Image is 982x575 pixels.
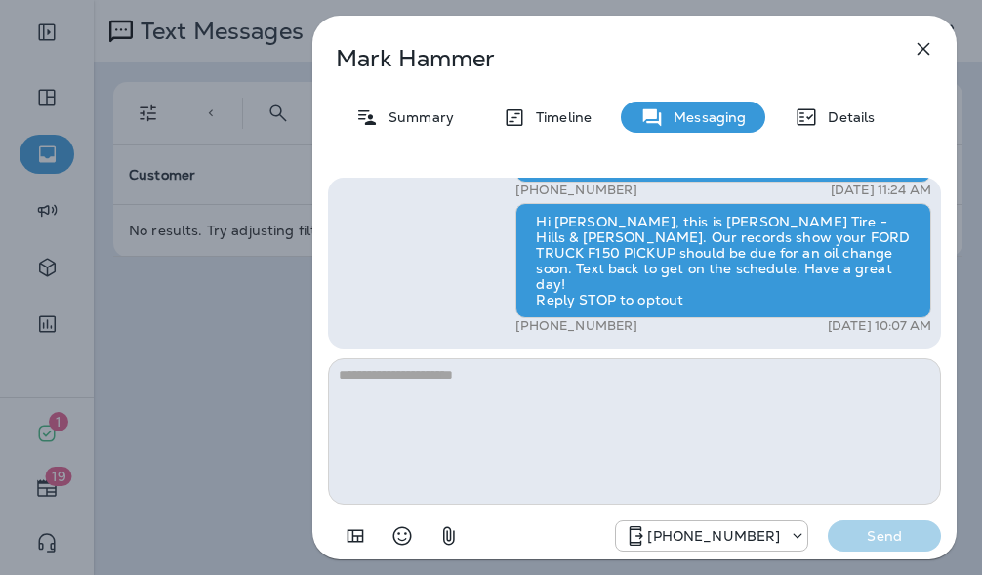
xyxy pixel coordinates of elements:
button: Add in a premade template [336,516,375,555]
div: Hi [PERSON_NAME], this is [PERSON_NAME] Tire - Hills & [PERSON_NAME]. Our records show your FORD ... [515,203,931,318]
p: [PHONE_NUMBER] [515,183,637,198]
p: Timeline [526,109,592,125]
button: Select an emoji [383,516,422,555]
p: Messaging [664,109,746,125]
p: [PHONE_NUMBER] [515,318,637,334]
p: [DATE] 11:24 AM [831,183,931,198]
p: Mark Hammer [336,45,869,72]
div: +1 (330) 919-6698 [616,524,807,548]
p: Summary [379,109,454,125]
p: Details [818,109,875,125]
p: [PHONE_NUMBER] [647,528,780,544]
p: [DATE] 10:07 AM [828,318,931,334]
